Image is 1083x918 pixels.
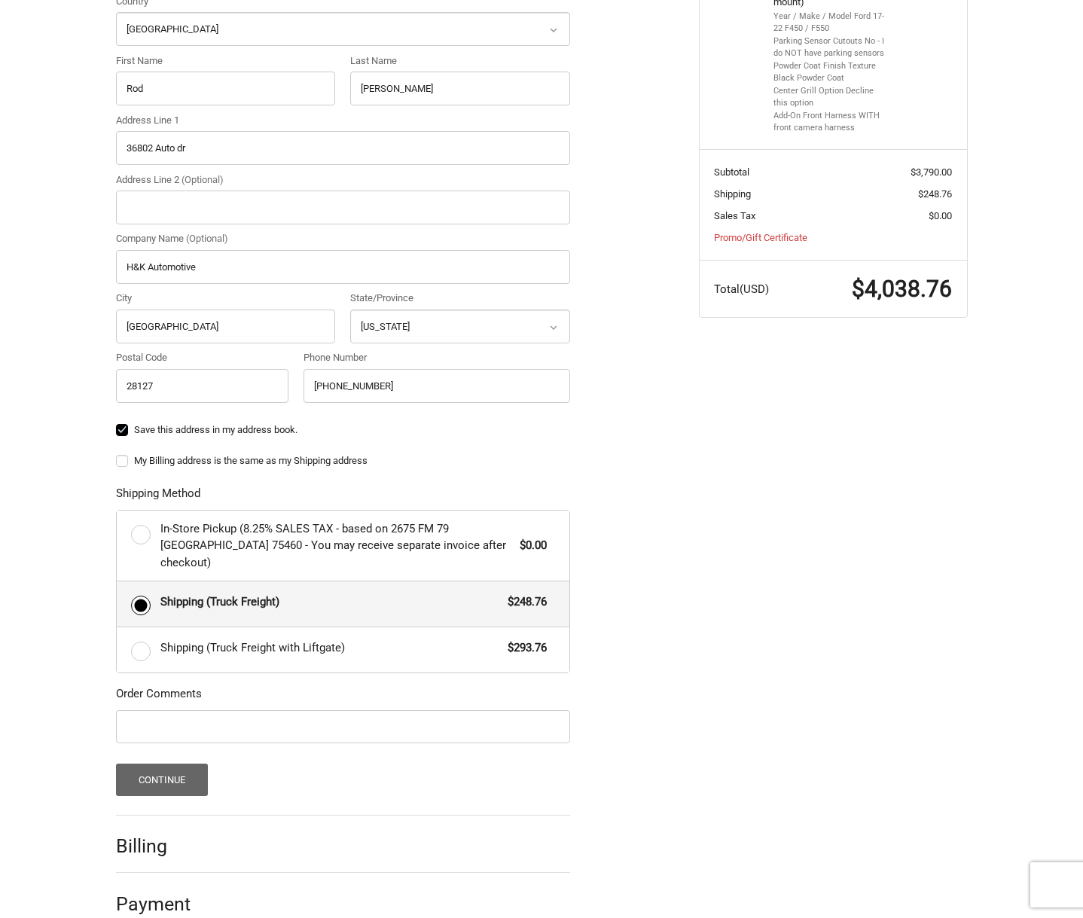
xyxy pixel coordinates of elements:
small: (Optional) [182,174,224,185]
span: Shipping (Truck Freight) [160,593,501,611]
span: Shipping (Truck Freight with Liftgate) [160,639,501,657]
span: Subtotal [714,166,749,178]
span: In-Store Pickup (8.25% SALES TAX - based on 2675 FM 79 [GEOGRAPHIC_DATA] 75460 - You may receive ... [160,520,513,572]
h2: Billing [116,834,204,858]
span: $248.76 [501,593,548,611]
label: My Billing address is the same as my Shipping address [116,455,570,467]
legend: Shipping Method [116,485,200,509]
label: Address Line 2 [116,172,570,188]
li: Powder Coat Finish Texture Black Powder Coat [773,60,889,85]
label: City [116,291,336,306]
li: Parking Sensor Cutouts No - I do NOT have parking sensors [773,35,889,60]
li: Add-On Front Harness WITH front camera harness [773,110,889,135]
span: $0.00 [513,537,548,554]
label: Address Line 1 [116,113,570,128]
span: $3,790.00 [911,166,952,178]
h2: Payment [116,892,204,916]
small: (Optional) [186,233,228,244]
button: Continue [116,764,209,796]
li: Center Grill Option Decline this option [773,85,889,110]
span: Shipping [714,188,751,200]
span: Total (USD) [714,282,769,296]
li: Year / Make / Model Ford 17-22 F450 / F550 [773,11,889,35]
label: Save this address in my address book. [116,424,570,436]
iframe: Chat Widget [1008,846,1083,918]
span: Sales Tax [714,210,755,221]
label: Company Name [116,231,570,246]
legend: Order Comments [116,685,202,709]
label: State/Province [350,291,570,306]
label: Phone Number [304,350,570,365]
label: Last Name [350,53,570,69]
a: Promo/Gift Certificate [714,232,807,243]
label: First Name [116,53,336,69]
span: $293.76 [501,639,548,657]
span: $0.00 [929,210,952,221]
span: $248.76 [918,188,952,200]
span: $4,038.76 [852,276,952,302]
label: Postal Code [116,350,289,365]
